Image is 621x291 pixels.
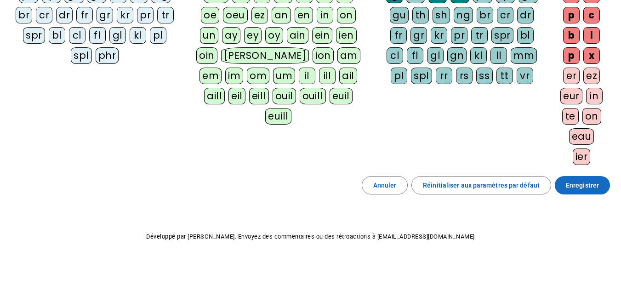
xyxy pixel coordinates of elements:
div: dr [56,7,73,23]
div: in [317,7,333,23]
div: om [247,68,269,84]
div: ein [312,27,333,44]
div: pl [150,27,166,44]
div: cl [69,27,85,44]
div: ien [336,27,357,44]
div: br [477,7,493,23]
div: er [563,68,580,84]
div: sh [433,7,450,23]
span: Enregistrer [566,180,599,191]
div: an [272,7,291,23]
div: l [583,27,600,44]
div: ay [222,27,240,44]
div: eill [249,88,269,104]
div: pr [451,27,467,44]
div: ain [287,27,308,44]
div: cr [36,7,52,23]
div: spl [411,68,432,84]
div: ez [251,7,268,23]
div: ey [244,27,262,44]
div: in [586,88,603,104]
div: ll [490,47,507,64]
div: im [225,68,243,84]
div: kr [431,27,447,44]
div: kl [130,27,146,44]
div: ng [454,7,473,23]
p: Développé par [PERSON_NAME]. Envoyez des commentaires ou des rétroactions à [EMAIL_ADDRESS][DOMAI... [7,231,614,242]
div: te [562,108,579,125]
div: fr [76,7,93,23]
div: euil [330,88,353,104]
span: Annuler [373,180,397,191]
div: c [583,7,600,23]
div: eil [228,88,245,104]
div: gr [410,27,427,44]
div: on [337,7,356,23]
div: pl [391,68,407,84]
div: vr [517,68,533,84]
div: th [412,7,429,23]
span: Réinitialiser aux paramètres par défaut [423,180,540,191]
div: ill [319,68,336,84]
div: euill [265,108,291,125]
div: kr [117,7,133,23]
div: aill [204,88,225,104]
button: Réinitialiser aux paramètres par défaut [411,176,551,194]
div: [PERSON_NAME] [221,47,309,64]
div: bl [49,27,65,44]
div: bl [517,27,534,44]
div: ier [573,148,591,165]
div: pr [137,7,154,23]
div: am [337,47,360,64]
button: Annuler [362,176,408,194]
div: phr [96,47,119,64]
div: gl [427,47,444,64]
div: um [273,68,295,84]
div: fr [390,27,407,44]
div: eur [560,88,582,104]
div: oeu [223,7,248,23]
div: fl [89,27,106,44]
div: il [299,68,315,84]
div: ail [339,68,357,84]
div: dr [517,7,534,23]
div: rs [456,68,473,84]
div: un [200,27,218,44]
div: ouill [300,88,326,104]
div: x [583,47,600,64]
div: mm [511,47,537,64]
div: kl [470,47,487,64]
div: on [582,108,601,125]
button: Enregistrer [555,176,610,194]
div: tr [471,27,488,44]
div: p [563,7,580,23]
div: gu [390,7,409,23]
div: rr [436,68,452,84]
div: gr [97,7,113,23]
div: tt [496,68,513,84]
div: tr [157,7,174,23]
div: ez [583,68,600,84]
div: ion [313,47,334,64]
div: em [199,68,222,84]
div: cl [387,47,403,64]
div: b [563,27,580,44]
div: gn [447,47,467,64]
div: p [563,47,580,64]
div: br [16,7,32,23]
div: fl [407,47,423,64]
div: spr [491,27,513,44]
div: en [295,7,313,23]
div: oe [201,7,219,23]
div: gl [109,27,126,44]
div: ouil [273,88,296,104]
div: eau [569,128,594,145]
div: spl [71,47,92,64]
div: ss [476,68,493,84]
div: oin [196,47,217,64]
div: cr [497,7,513,23]
div: spr [23,27,45,44]
div: oy [265,27,283,44]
